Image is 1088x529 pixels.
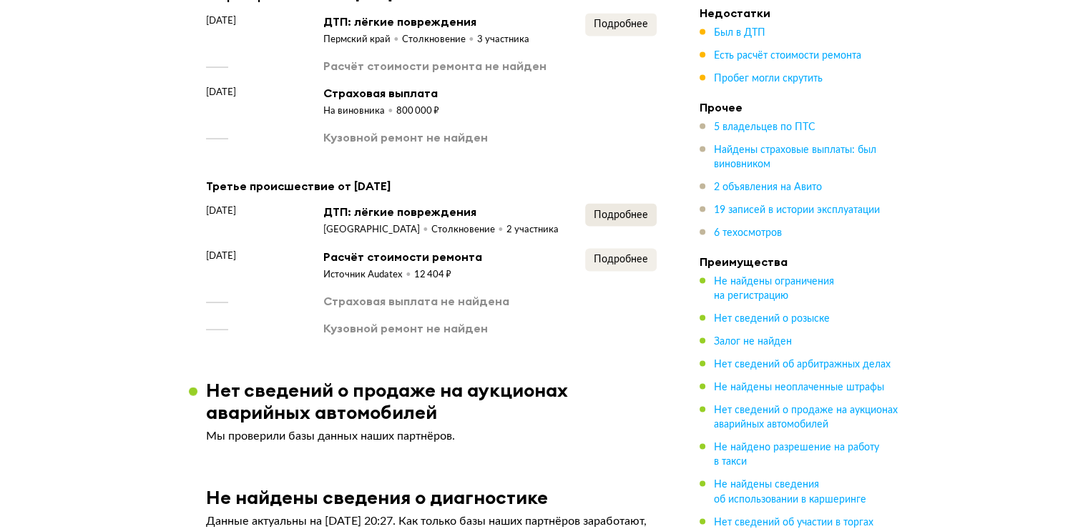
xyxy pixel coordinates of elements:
div: Страховая выплата не найдена [323,293,509,309]
div: 2 участника [506,224,559,237]
h4: Преимущества [700,254,900,269]
span: 2 объявления на Авито [714,182,822,192]
span: 6 техосмотров [714,228,782,238]
span: Был в ДТП [714,28,765,38]
span: 5 владельцев по ПТС [714,122,815,132]
div: ДТП: лёгкие повреждения [323,14,529,29]
div: Страховая выплата [323,85,439,101]
span: Нет сведений об участии в торгах [714,517,873,527]
span: Подробнее [594,210,648,220]
span: [DATE] [206,204,236,218]
span: Пробег могли скрутить [714,74,823,84]
button: Подробнее [585,14,657,36]
div: Столкновение [402,34,477,46]
div: Расчёт стоимости ремонта не найден [323,58,547,74]
div: 800 000 ₽ [396,105,439,118]
div: На виновника [323,105,396,118]
div: 3 участника [477,34,529,46]
span: [DATE] [206,249,236,263]
button: Подробнее [585,249,657,272]
span: Нет сведений о продаже на аукционах аварийных автомобилей [714,405,898,430]
span: Не найдены неоплаченные штрафы [714,382,884,392]
div: Кузовной ремонт не найден [323,320,488,336]
span: Есть расчёт стоимости ремонта [714,51,861,61]
h4: Недостатки [700,6,900,20]
span: Найдены страховые выплаты: был виновником [714,145,876,169]
p: Мы проверили базы данных наших партнёров. [206,429,657,443]
span: Не найдены ограничения на регистрацию [714,277,834,301]
span: Подробнее [594,254,648,264]
span: [DATE] [206,85,236,99]
div: Третье происшествие от [DATE] [206,177,657,195]
div: ДТП: лёгкие повреждения [323,204,559,219]
span: Не найдены сведения об использовании в каршеринге [714,480,866,504]
span: Залог не найден [714,337,792,347]
div: Кузовной ремонт не найден [323,129,488,145]
h4: Прочее [700,100,900,114]
div: Пермский край [323,34,402,46]
h3: Не найдены сведения о диагностике [206,486,548,508]
button: Подробнее [585,204,657,227]
div: [GEOGRAPHIC_DATA] [323,224,431,237]
span: Нет сведений об арбитражных делах [714,360,891,370]
div: Источник Audatex [323,269,414,282]
span: 19 записей в истории эксплуатации [714,205,880,215]
div: Расчёт стоимости ремонта [323,249,482,264]
span: Нет сведений о розыске [714,314,830,324]
h3: Нет сведений о продаже на аукционах аварийных автомобилей [206,379,674,423]
div: 12 404 ₽ [414,269,451,282]
span: [DATE] [206,14,236,28]
span: Подробнее [594,19,648,29]
span: Не найдено разрешение на работу в такси [714,443,879,467]
div: Столкновение [431,224,506,237]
